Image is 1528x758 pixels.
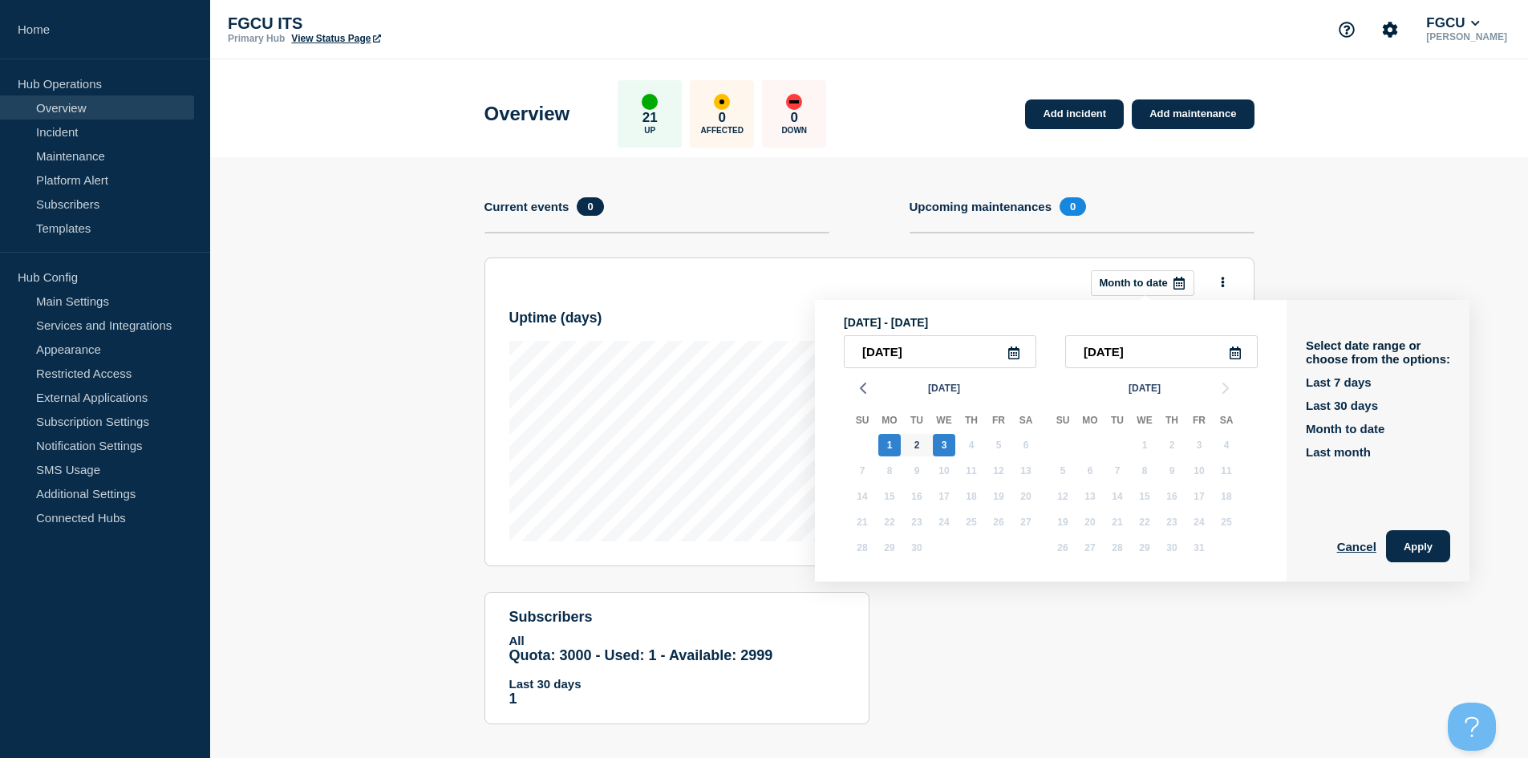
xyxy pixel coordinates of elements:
[1215,460,1238,482] div: Saturday, Oct 11, 2025
[1188,511,1210,533] div: Friday, Oct 24, 2025
[1060,197,1086,216] span: 0
[851,537,873,559] div: Sunday, Sep 28, 2025
[1106,511,1129,533] div: Tuesday, Oct 21, 2025
[1015,434,1037,456] div: Saturday, Sep 6, 2025
[1188,460,1210,482] div: Friday, Oct 10, 2025
[928,376,960,400] span: [DATE]
[1015,485,1037,508] div: Saturday, Sep 20, 2025
[1306,338,1450,366] p: Select date range or choose from the options:
[906,434,928,456] div: Tuesday, Sep 2, 2025
[906,537,928,559] div: Tuesday, Sep 30, 2025
[1188,537,1210,559] div: Friday, Oct 31, 2025
[878,537,901,559] div: Monday, Sep 29, 2025
[228,14,549,33] p: FGCU ITS
[1161,485,1183,508] div: Thursday, Oct 16, 2025
[987,434,1010,456] div: Friday, Sep 5, 2025
[910,200,1052,213] h4: Upcoming maintenances
[1423,31,1510,43] p: [PERSON_NAME]
[851,460,873,482] div: Sunday, Sep 7, 2025
[1306,445,1371,459] button: Last month
[642,110,658,126] p: 21
[1106,537,1129,559] div: Tuesday, Oct 28, 2025
[960,434,983,456] div: Thursday, Sep 4, 2025
[1079,460,1101,482] div: Monday, Oct 6, 2025
[484,200,569,213] h4: Current events
[1423,15,1483,31] button: FGCU
[1337,530,1376,562] button: Cancel
[1091,270,1194,296] button: Month to date
[844,335,1036,368] input: YYYY-MM-DD
[906,460,928,482] div: Tuesday, Sep 9, 2025
[1188,434,1210,456] div: Friday, Oct 3, 2025
[1129,376,1161,400] span: [DATE]
[1306,399,1378,412] button: Last 30 days
[1052,511,1074,533] div: Sunday, Oct 19, 2025
[878,511,901,533] div: Monday, Sep 22, 2025
[577,197,603,216] span: 0
[1065,335,1258,368] input: YYYY-MM-DD
[719,110,726,126] p: 0
[509,609,845,626] h4: subscribers
[1158,411,1186,432] div: Th
[228,33,285,44] p: Primary Hub
[1215,434,1238,456] div: Saturday, Oct 4, 2025
[1133,511,1156,533] div: Wednesday, Oct 22, 2025
[1188,485,1210,508] div: Friday, Oct 17, 2025
[791,110,798,126] p: 0
[844,316,1258,329] p: [DATE] - [DATE]
[509,677,845,691] p: Last 30 days
[851,511,873,533] div: Sunday, Sep 21, 2025
[291,33,380,44] a: View Status Page
[781,126,807,135] p: Down
[1052,460,1074,482] div: Sunday, Oct 5, 2025
[1049,411,1076,432] div: Su
[1079,537,1101,559] div: Monday, Oct 27, 2025
[1025,99,1124,129] a: Add incident
[1015,511,1037,533] div: Saturday, Sep 27, 2025
[1448,703,1496,751] iframe: Help Scout Beacon - Open
[1161,511,1183,533] div: Thursday, Oct 23, 2025
[786,94,802,110] div: down
[960,485,983,508] div: Thursday, Sep 18, 2025
[1306,422,1384,436] button: Month to date
[1186,411,1213,432] div: Fr
[1106,485,1129,508] div: Tuesday, Oct 14, 2025
[714,94,730,110] div: affected
[1373,13,1407,47] button: Account settings
[960,511,983,533] div: Thursday, Sep 25, 2025
[1012,411,1040,432] div: Sa
[987,460,1010,482] div: Friday, Sep 12, 2025
[644,126,655,135] p: Up
[849,411,876,432] div: Su
[1133,460,1156,482] div: Wednesday, Oct 8, 2025
[509,647,773,663] span: Quota: 3000 - Used: 1 - Available: 2999
[933,434,955,456] div: Wednesday, Sep 3, 2025
[1213,411,1240,432] div: Sa
[509,691,845,707] p: 1
[906,511,928,533] div: Tuesday, Sep 23, 2025
[1306,375,1372,389] button: Last 7 days
[933,485,955,508] div: Wednesday, Sep 17, 2025
[1215,485,1238,508] div: Saturday, Oct 18, 2025
[509,310,602,326] h3: Uptime ( days )
[876,411,903,432] div: Mo
[1052,485,1074,508] div: Sunday, Oct 12, 2025
[1133,537,1156,559] div: Wednesday, Oct 29, 2025
[484,103,570,125] h1: Overview
[1133,485,1156,508] div: Wednesday, Oct 15, 2025
[1161,460,1183,482] div: Thursday, Oct 9, 2025
[701,126,744,135] p: Affected
[903,411,930,432] div: Tu
[1386,530,1450,562] button: Apply
[960,460,983,482] div: Thursday, Sep 11, 2025
[958,411,985,432] div: Th
[878,485,901,508] div: Monday, Sep 15, 2025
[642,94,658,110] div: up
[1079,485,1101,508] div: Monday, Oct 13, 2025
[1161,537,1183,559] div: Thursday, Oct 30, 2025
[878,434,901,456] div: Monday, Sep 1, 2025
[1106,460,1129,482] div: Tuesday, Oct 7, 2025
[1104,411,1131,432] div: Tu
[1330,13,1364,47] button: Support
[1131,411,1158,432] div: We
